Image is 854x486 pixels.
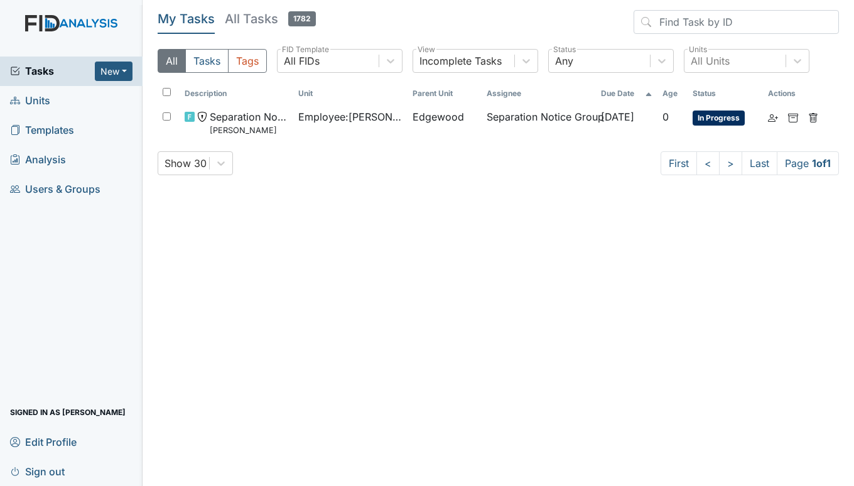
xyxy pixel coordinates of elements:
[693,111,745,126] span: In Progress
[596,83,657,104] th: Toggle SortBy
[180,83,293,104] th: Toggle SortBy
[10,180,100,199] span: Users & Groups
[788,109,798,124] a: Archive
[10,462,65,481] span: Sign out
[210,109,288,136] span: Separation Notice Rosiland Clark
[293,83,407,104] th: Toggle SortBy
[228,49,267,73] button: Tags
[742,151,777,175] a: Last
[419,53,502,68] div: Incomplete Tasks
[10,402,126,422] span: Signed in as [PERSON_NAME]
[288,11,316,26] span: 1782
[661,151,839,175] nav: task-pagination
[95,62,132,81] button: New
[408,83,482,104] th: Toggle SortBy
[225,10,316,28] h5: All Tasks
[165,156,207,171] div: Show 30
[691,53,730,68] div: All Units
[158,49,186,73] button: All
[696,151,720,175] a: <
[185,49,229,73] button: Tasks
[634,10,839,34] input: Find Task by ID
[284,53,320,68] div: All FIDs
[10,121,74,140] span: Templates
[163,88,171,96] input: Toggle All Rows Selected
[413,109,464,124] span: Edgewood
[555,53,573,68] div: Any
[812,157,831,170] strong: 1 of 1
[482,104,595,141] td: Separation Notice Group
[158,49,267,73] div: Type filter
[10,91,50,111] span: Units
[661,151,697,175] a: First
[657,83,688,104] th: Toggle SortBy
[10,432,77,451] span: Edit Profile
[10,63,95,78] a: Tasks
[601,111,634,123] span: [DATE]
[210,124,288,136] small: [PERSON_NAME]
[298,109,402,124] span: Employee : [PERSON_NAME]
[808,109,818,124] a: Delete
[662,111,669,123] span: 0
[10,150,66,170] span: Analysis
[777,151,839,175] span: Page
[158,10,215,28] h5: My Tasks
[719,151,742,175] a: >
[688,83,763,104] th: Toggle SortBy
[763,83,826,104] th: Actions
[482,83,595,104] th: Assignee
